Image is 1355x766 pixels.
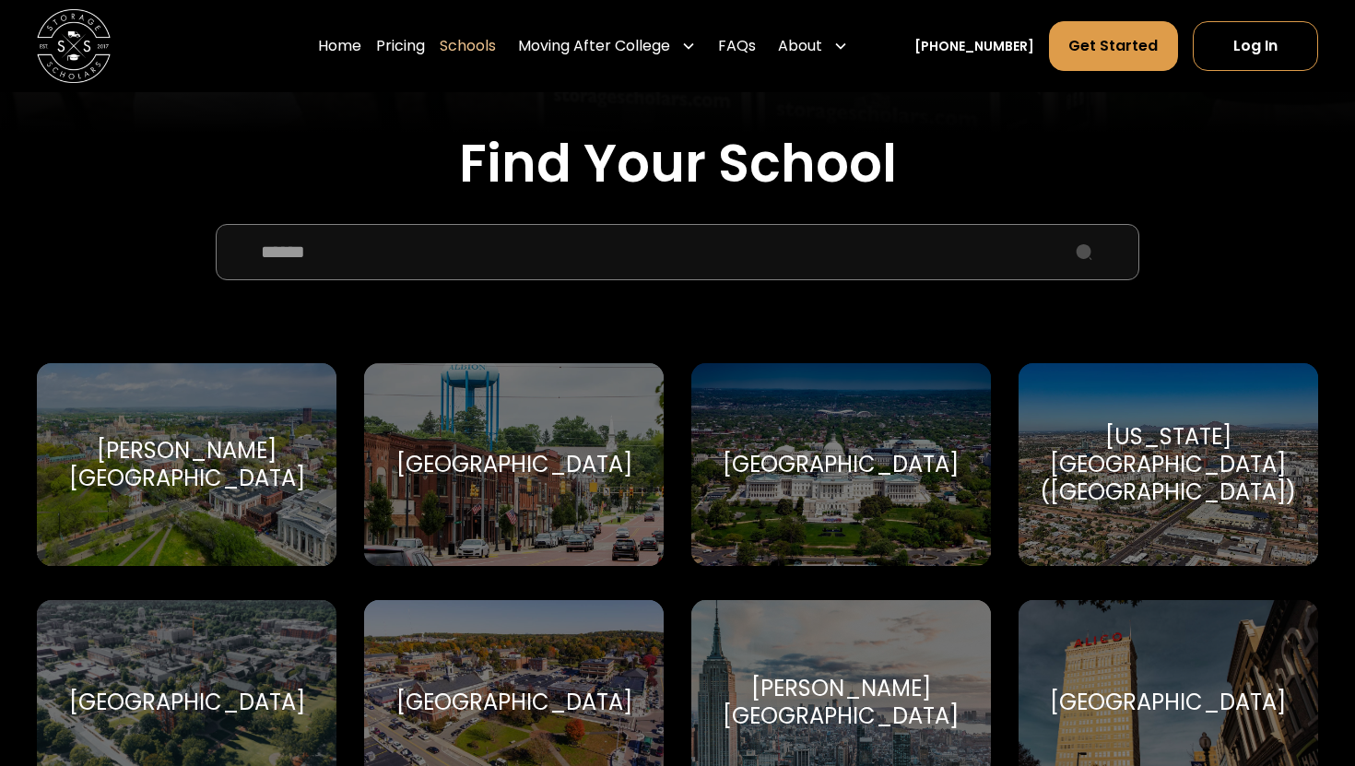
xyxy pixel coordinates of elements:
[723,451,959,478] div: [GEOGRAPHIC_DATA]
[376,20,425,72] a: Pricing
[518,35,670,57] div: Moving After College
[396,451,632,478] div: [GEOGRAPHIC_DATA]
[396,689,632,716] div: [GEOGRAPHIC_DATA]
[37,9,111,83] a: home
[691,363,991,567] a: Go to selected school
[318,20,361,72] a: Home
[37,363,336,567] a: Go to selected school
[37,9,111,83] img: Storage Scholars main logo
[914,37,1034,56] a: [PHONE_NUMBER]
[771,20,855,72] div: About
[37,133,1318,194] h2: Find Your School
[59,437,314,492] div: [PERSON_NAME][GEOGRAPHIC_DATA]
[511,20,703,72] div: Moving After College
[69,689,305,716] div: [GEOGRAPHIC_DATA]
[364,363,664,567] a: Go to selected school
[1019,363,1318,567] a: Go to selected school
[778,35,822,57] div: About
[1193,21,1318,71] a: Log In
[718,20,756,72] a: FAQs
[440,20,496,72] a: Schools
[1049,21,1177,71] a: Get Started
[1040,423,1296,506] div: [US_STATE][GEOGRAPHIC_DATA] ([GEOGRAPHIC_DATA])
[1050,689,1286,716] div: [GEOGRAPHIC_DATA]
[713,675,969,730] div: [PERSON_NAME][GEOGRAPHIC_DATA]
